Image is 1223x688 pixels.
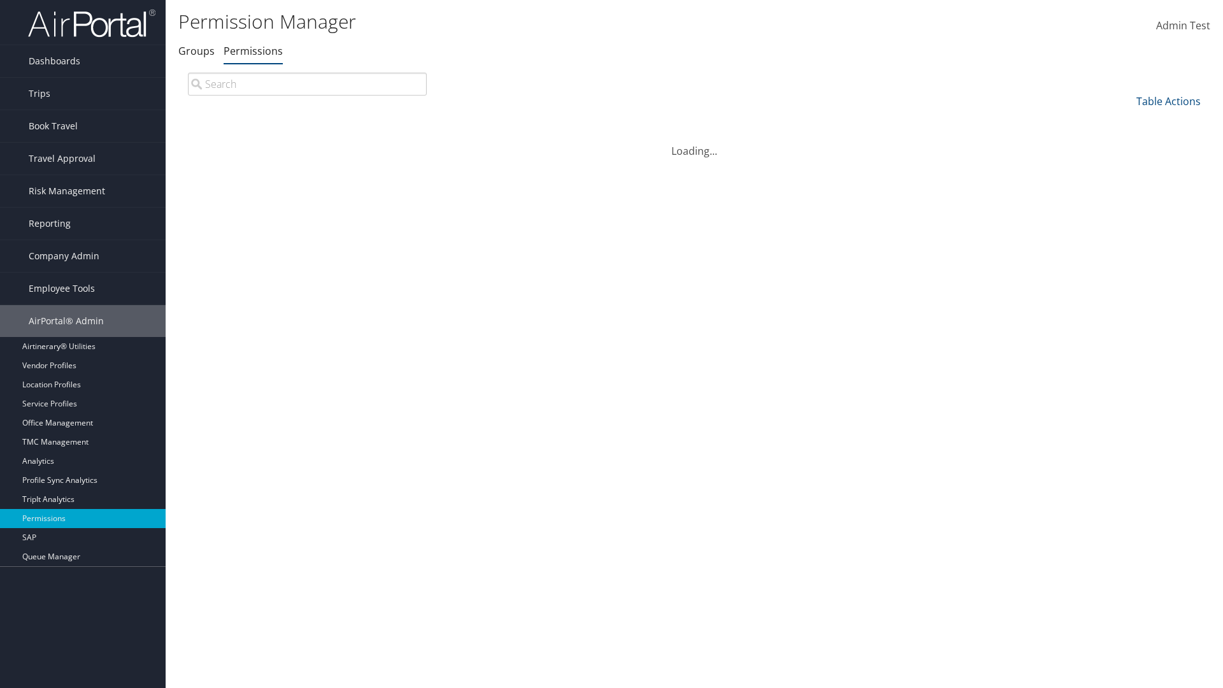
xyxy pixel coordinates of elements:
span: Admin Test [1156,18,1210,32]
span: AirPortal® Admin [29,305,104,337]
img: airportal-logo.png [28,8,155,38]
a: Admin Test [1156,6,1210,46]
div: Loading... [178,128,1210,159]
span: Travel Approval [29,143,96,175]
a: Groups [178,44,215,58]
span: Dashboards [29,45,80,77]
span: Trips [29,78,50,110]
span: Book Travel [29,110,78,142]
span: Reporting [29,208,71,240]
h1: Permission Manager [178,8,866,35]
span: Risk Management [29,175,105,207]
input: Search [188,73,427,96]
span: Employee Tools [29,273,95,305]
a: Permissions [224,44,283,58]
span: Company Admin [29,240,99,272]
a: Table Actions [1136,94,1201,108]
